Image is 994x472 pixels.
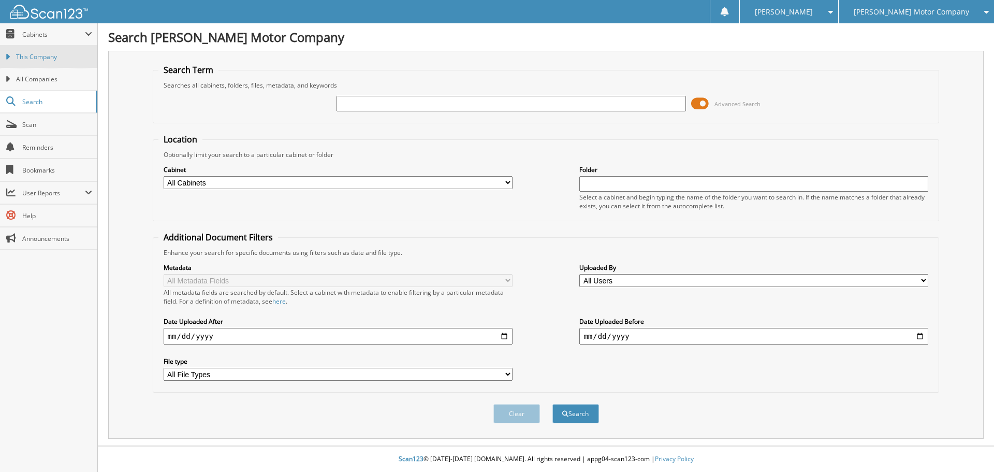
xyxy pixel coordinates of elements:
[158,81,934,90] div: Searches all cabinets, folders, files, metadata, and keywords
[22,143,92,152] span: Reminders
[493,404,540,423] button: Clear
[579,193,928,210] div: Select a cabinet and begin typing the name of the folder you want to search in. If the name match...
[942,422,994,472] iframe: Chat Widget
[22,166,92,175] span: Bookmarks
[714,100,761,108] span: Advanced Search
[22,97,91,106] span: Search
[164,263,513,272] label: Metadata
[399,454,423,463] span: Scan123
[552,404,599,423] button: Search
[164,328,513,345] input: start
[164,165,513,174] label: Cabinet
[158,134,202,145] legend: Location
[108,28,984,46] h1: Search [PERSON_NAME] Motor Company
[579,263,928,272] label: Uploaded By
[854,9,969,15] span: [PERSON_NAME] Motor Company
[158,232,278,243] legend: Additional Document Filters
[272,297,286,306] a: here
[98,447,994,472] div: © [DATE]-[DATE] [DOMAIN_NAME]. All rights reserved | appg04-scan123-com |
[22,30,85,39] span: Cabinets
[579,328,928,345] input: end
[655,454,694,463] a: Privacy Policy
[158,248,934,257] div: Enhance your search for specific documents using filters such as date and file type.
[164,317,513,326] label: Date Uploaded After
[22,120,92,129] span: Scan
[158,150,934,159] div: Optionally limit your search to a particular cabinet or folder
[10,5,88,19] img: scan123-logo-white.svg
[579,317,928,326] label: Date Uploaded Before
[16,52,92,62] span: This Company
[579,165,928,174] label: Folder
[22,234,92,243] span: Announcements
[164,288,513,306] div: All metadata fields are searched by default. Select a cabinet with metadata to enable filtering b...
[158,64,218,76] legend: Search Term
[22,211,92,220] span: Help
[16,75,92,84] span: All Companies
[22,189,85,197] span: User Reports
[755,9,813,15] span: [PERSON_NAME]
[164,357,513,366] label: File type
